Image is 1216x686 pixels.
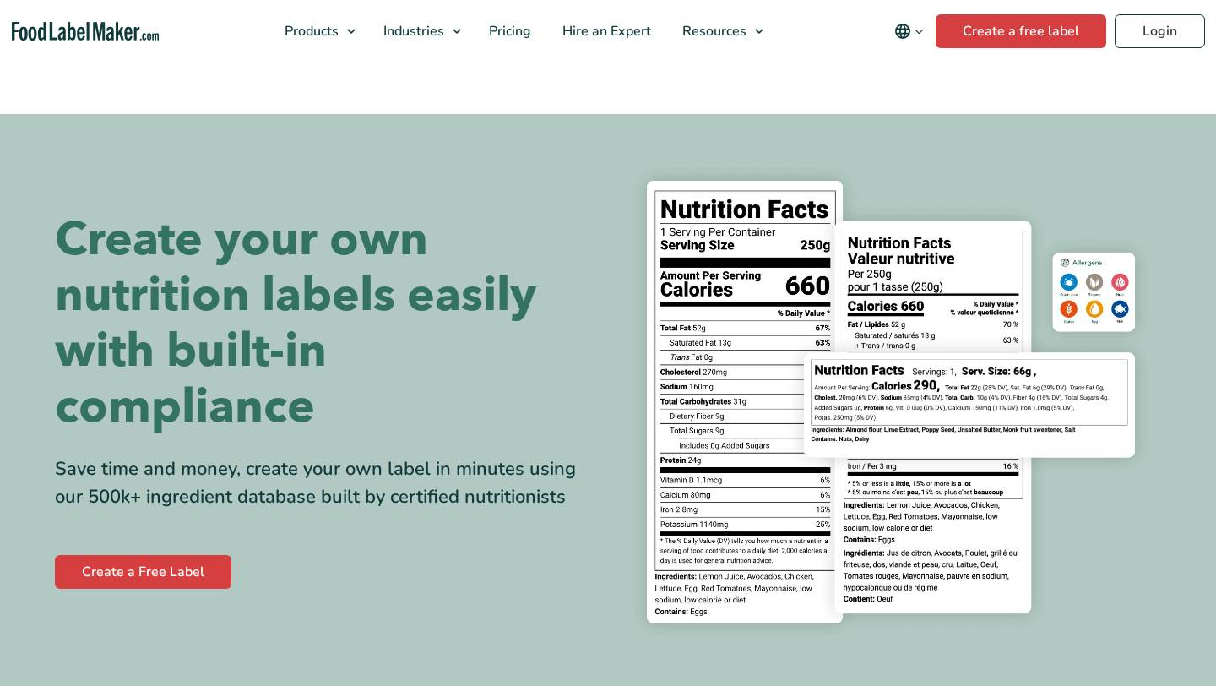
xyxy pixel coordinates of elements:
[55,212,595,435] h1: Create your own nutrition labels easily with built-in compliance
[557,22,653,41] span: Hire an Expert
[936,14,1106,48] a: Create a free label
[378,22,446,41] span: Industries
[677,22,748,41] span: Resources
[280,22,340,41] span: Products
[55,455,595,511] div: Save time and money, create your own label in minutes using our 500k+ ingredient database built b...
[12,22,160,41] a: Food Label Maker homepage
[882,14,936,48] button: Change language
[1115,14,1205,48] a: Login
[484,22,533,41] span: Pricing
[55,555,231,589] a: Create a Free Label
